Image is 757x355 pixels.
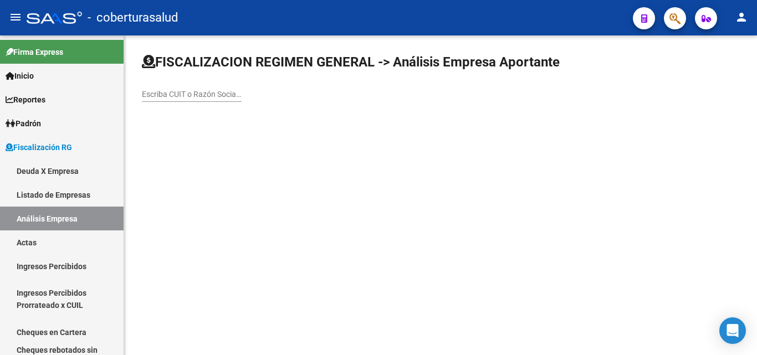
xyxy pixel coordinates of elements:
[6,117,41,130] span: Padrón
[9,11,22,24] mat-icon: menu
[6,70,34,82] span: Inicio
[735,11,748,24] mat-icon: person
[6,141,72,153] span: Fiscalización RG
[719,317,746,344] div: Open Intercom Messenger
[6,94,45,106] span: Reportes
[88,6,178,30] span: - coberturasalud
[142,53,560,71] h1: FISCALIZACION REGIMEN GENERAL -> Análisis Empresa Aportante
[6,46,63,58] span: Firma Express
